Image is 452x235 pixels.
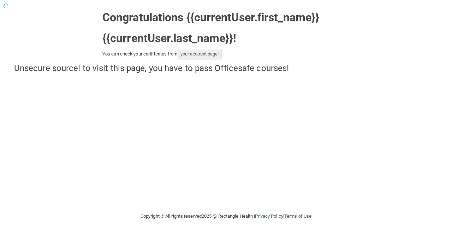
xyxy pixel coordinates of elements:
[102,11,319,45] strong: Congratulations {{currentUser.first_name}} {{currentUser.last_name}}!
[178,49,222,59] button: your account page!
[14,64,438,73] h4: Unsecure source! to visit this page, you have to pass Officesafe courses!
[284,213,311,219] a: Terms of Use
[102,49,350,59] div: You can check your certificates from
[180,51,219,57] a: your account page!
[97,205,355,228] div: Copyright © All rights reserved 2025 @ Rectangle Health | |
[255,213,283,219] a: Privacy Policy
